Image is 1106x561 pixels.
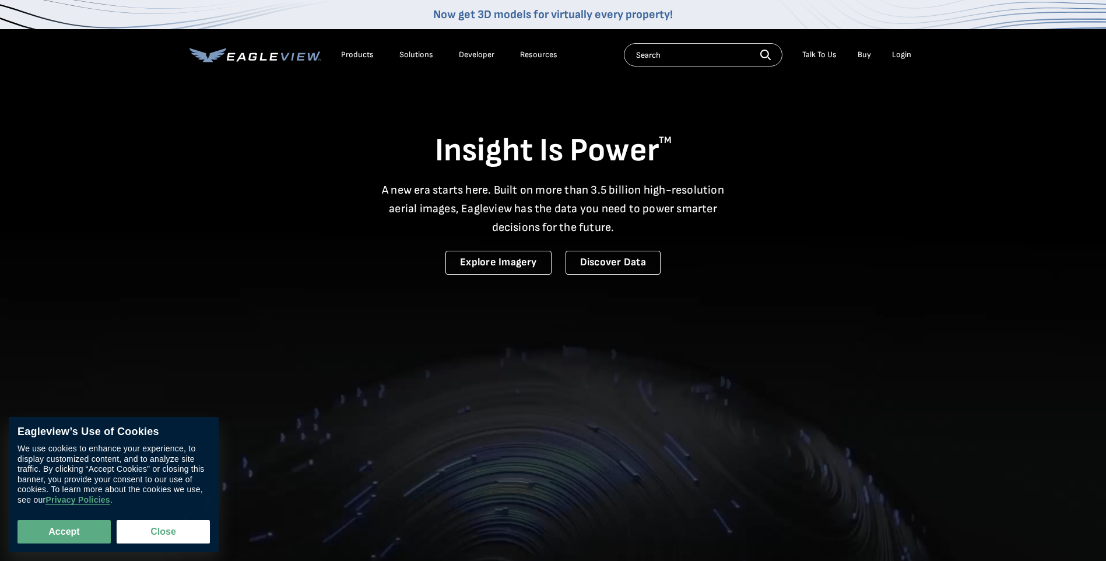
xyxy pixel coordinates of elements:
[45,496,110,506] a: Privacy Policies
[17,520,111,544] button: Accept
[566,251,661,275] a: Discover Data
[433,8,673,22] a: Now get 3D models for virtually every property!
[189,131,917,171] h1: Insight Is Power
[445,251,552,275] a: Explore Imagery
[802,50,837,60] div: Talk To Us
[520,50,557,60] div: Resources
[17,444,210,506] div: We use cookies to enhance your experience, to display customized content, and to analyze site tra...
[459,50,494,60] a: Developer
[624,43,782,66] input: Search
[659,135,672,146] sup: TM
[399,50,433,60] div: Solutions
[117,520,210,544] button: Close
[17,426,210,439] div: Eagleview’s Use of Cookies
[892,50,911,60] div: Login
[341,50,374,60] div: Products
[375,181,732,237] p: A new era starts here. Built on more than 3.5 billion high-resolution aerial images, Eagleview ha...
[858,50,871,60] a: Buy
